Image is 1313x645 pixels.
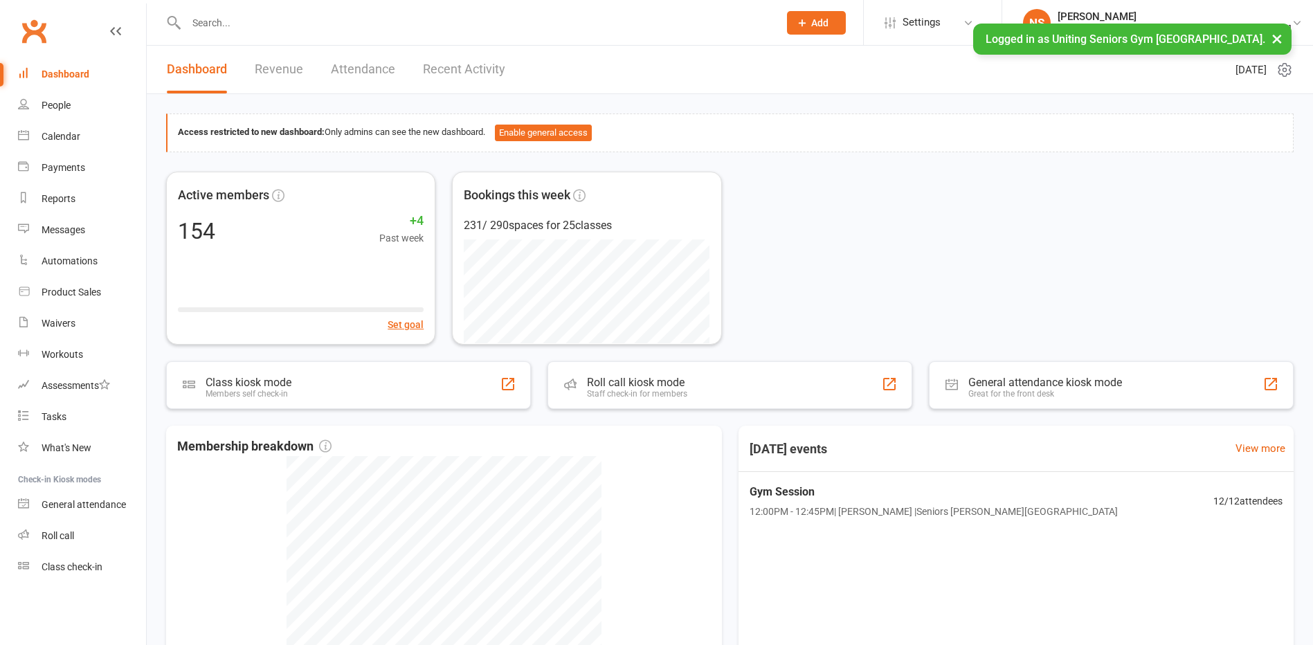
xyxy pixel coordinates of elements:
div: Calendar [42,131,80,142]
div: Payments [42,162,85,173]
a: Calendar [18,121,146,152]
a: General attendance kiosk mode [18,489,146,520]
div: Roll call [42,530,74,541]
div: Great for the front desk [968,389,1122,399]
div: Class check-in [42,561,102,572]
a: Workouts [18,339,146,370]
div: Reports [42,193,75,204]
a: Dashboard [18,59,146,90]
a: Reports [18,183,146,215]
a: Automations [18,246,146,277]
div: Tasks [42,411,66,422]
span: 12 / 12 attendees [1213,493,1283,509]
span: Bookings this week [464,185,570,206]
span: Membership breakdown [177,437,332,457]
button: Set goal [388,317,424,332]
span: Logged in as Uniting Seniors Gym [GEOGRAPHIC_DATA]. [986,33,1265,46]
span: +4 [379,211,424,231]
a: Product Sales [18,277,146,308]
span: Past week [379,230,424,246]
a: What's New [18,433,146,464]
a: Class kiosk mode [18,552,146,583]
div: Staff check-in for members [587,389,687,399]
div: What's New [42,442,91,453]
div: Assessments [42,380,110,391]
a: Dashboard [167,46,227,93]
div: Only admins can see the new dashboard. [178,125,1283,141]
div: Uniting Seniors [PERSON_NAME][GEOGRAPHIC_DATA] [1058,23,1292,35]
a: Clubworx [17,14,51,48]
button: Add [787,11,846,35]
div: 154 [178,220,215,242]
div: NS [1023,9,1051,37]
div: Class kiosk mode [206,376,291,389]
div: Waivers [42,318,75,329]
span: Gym Session [750,483,1118,501]
div: Product Sales [42,287,101,298]
span: Settings [903,7,941,38]
a: Messages [18,215,146,246]
a: Assessments [18,370,146,401]
strong: Access restricted to new dashboard: [178,127,325,137]
span: 12:00PM - 12:45PM | [PERSON_NAME] | Seniors [PERSON_NAME][GEOGRAPHIC_DATA] [750,504,1118,519]
button: × [1265,24,1289,53]
div: Automations [42,255,98,266]
div: [PERSON_NAME] [1058,10,1292,23]
div: People [42,100,71,111]
div: Members self check-in [206,389,291,399]
div: 231 / 290 spaces for 25 classes [464,217,709,235]
a: Payments [18,152,146,183]
div: Dashboard [42,69,89,80]
span: Add [811,17,828,28]
a: View more [1235,440,1285,457]
div: General attendance kiosk mode [968,376,1122,389]
input: Search... [182,13,769,33]
a: Revenue [255,46,303,93]
div: Roll call kiosk mode [587,376,687,389]
div: General attendance [42,499,126,510]
div: Workouts [42,349,83,360]
a: Tasks [18,401,146,433]
a: Attendance [331,46,395,93]
span: [DATE] [1235,62,1267,78]
a: People [18,90,146,121]
div: Messages [42,224,85,235]
h3: [DATE] events [739,437,838,462]
span: Active members [178,185,269,206]
a: Waivers [18,308,146,339]
button: Enable general access [495,125,592,141]
a: Roll call [18,520,146,552]
a: Recent Activity [423,46,505,93]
